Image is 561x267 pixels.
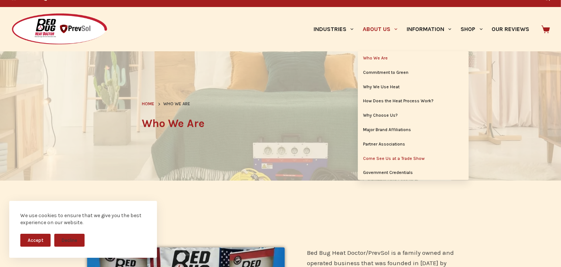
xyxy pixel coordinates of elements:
a: Partner Associations [358,137,469,151]
img: Prevsol/Bed Bug Heat Doctor [11,13,108,46]
nav: Primary [309,7,534,51]
a: About Us [358,7,402,51]
div: We use cookies to ensure that we give you the best experience on our website. [20,212,146,226]
a: Home [142,100,155,108]
button: Accept [20,234,51,247]
a: Why Choose Us? [358,109,469,123]
a: Our Reviews [487,7,534,51]
button: Decline [54,234,85,247]
a: Information [402,7,456,51]
span: Home [142,101,155,106]
a: Come See Us at a Trade Show [358,152,469,166]
a: Shop [456,7,487,51]
a: Government Credentials [358,166,469,180]
a: Why We Use Heat [358,80,469,94]
a: Major Brand Affiliations [358,123,469,137]
span: Who We Are [164,100,191,108]
h1: Who We Are [142,115,419,132]
button: Open LiveChat chat widget [6,3,28,25]
a: How Does the Heat Process Work? [358,94,469,108]
a: Commitment to Green [358,66,469,80]
a: Industries [309,7,358,51]
a: Who We Are [358,51,469,65]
